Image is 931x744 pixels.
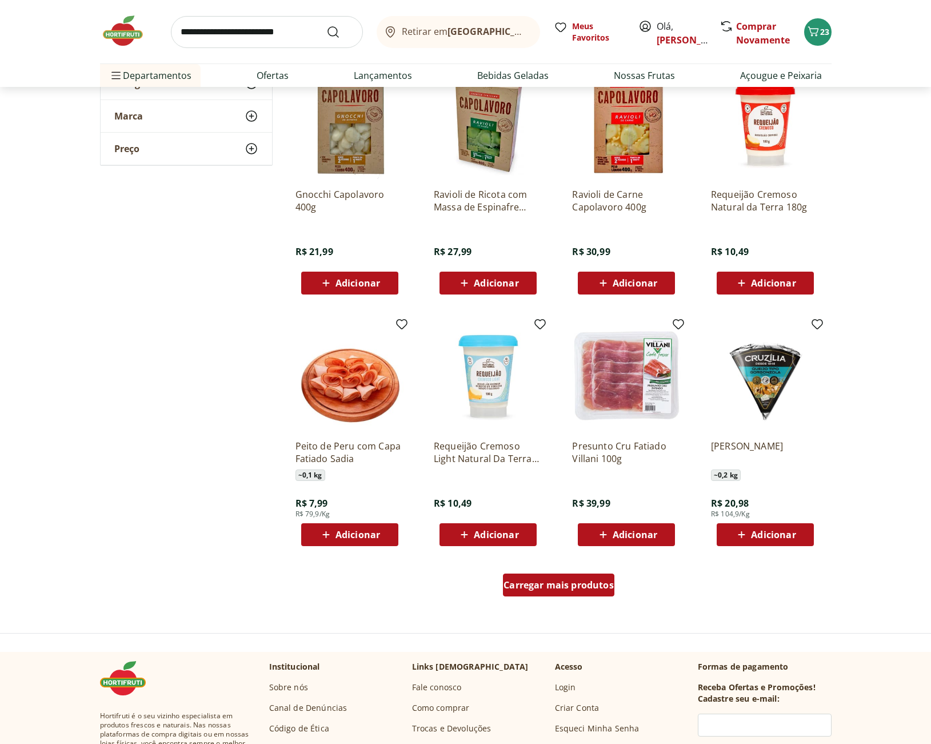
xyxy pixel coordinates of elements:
img: Gnocchi Capolavoro 400g [295,70,404,179]
p: Links [DEMOGRAPHIC_DATA] [412,661,529,673]
span: R$ 20,98 [711,497,749,510]
b: [GEOGRAPHIC_DATA]/[GEOGRAPHIC_DATA] [447,25,640,38]
button: Adicionar [439,272,537,295]
span: R$ 21,99 [295,245,333,258]
span: R$ 39,99 [572,497,610,510]
button: Marca [101,100,272,132]
span: Adicionar [751,278,796,288]
img: Ravioli de Ricota com Massa de Espinafre Capolavoro 400g [434,70,542,179]
img: Peito de Peru com Capa Fatiado Sadia [295,322,404,431]
button: Adicionar [439,523,537,546]
p: Formas de pagamento [698,661,832,673]
img: Hortifruti [100,661,157,695]
span: Adicionar [613,530,657,539]
h3: Receba Ofertas e Promoções! [698,682,816,693]
button: Menu [109,62,123,89]
a: Carregar mais produtos [503,574,614,601]
span: Adicionar [474,278,518,288]
span: R$ 27,99 [434,245,472,258]
span: 23 [820,26,829,37]
span: Adicionar [474,530,518,539]
a: [PERSON_NAME] [657,34,731,46]
a: Esqueci Minha Senha [555,723,640,734]
span: ~ 0,2 kg [711,470,741,481]
button: Adicionar [301,523,398,546]
a: Criar Conta [555,702,600,714]
span: R$ 10,49 [434,497,472,510]
a: Fale conosco [412,682,462,693]
span: R$ 7,99 [295,497,328,510]
a: Login [555,682,576,693]
span: Departamentos [109,62,191,89]
span: Preço [114,143,139,154]
a: Peito de Peru com Capa Fatiado Sadia [295,440,404,465]
span: R$ 104,9/Kg [711,510,750,519]
span: Adicionar [335,530,380,539]
a: Presunto Cru Fatiado Villani 100g [572,440,681,465]
button: Adicionar [717,272,814,295]
a: Gnocchi Capolavoro 400g [295,188,404,213]
a: Trocas e Devoluções [412,723,492,734]
span: Retirar em [402,26,528,37]
h3: Cadastre seu e-mail: [698,693,780,705]
a: Meus Favoritos [554,21,625,43]
a: Bebidas Geladas [477,69,549,82]
a: Como comprar [412,702,470,714]
button: Adicionar [578,523,675,546]
a: Canal de Denúncias [269,702,347,714]
button: Adicionar [301,272,398,295]
button: Carrinho [804,18,832,46]
a: Sobre nós [269,682,308,693]
a: Açougue e Peixaria [740,69,822,82]
a: Código de Ética [269,723,329,734]
a: [PERSON_NAME] [711,440,820,465]
a: Ofertas [257,69,289,82]
span: ~ 0,1 kg [295,470,325,481]
button: Preço [101,133,272,165]
span: R$ 10,49 [711,245,749,258]
img: Hortifruti [100,14,157,48]
span: R$ 79,9/Kg [295,510,330,519]
button: Adicionar [578,272,675,295]
a: Requeijão Cremoso Natural da Terra 180g [711,188,820,213]
a: Ravioli de Ricota com Massa de Espinafre Capolavoro 400g [434,188,542,213]
button: Adicionar [717,523,814,546]
a: Lançamentos [354,69,412,82]
img: Requeijão Cremoso Light Natural Da Terra 180g [434,322,542,431]
span: Adicionar [751,530,796,539]
img: Presunto Cru Fatiado Villani 100g [572,322,681,431]
input: search [171,16,363,48]
span: Olá, [657,19,708,47]
span: R$ 30,99 [572,245,610,258]
p: Institucional [269,661,320,673]
span: Adicionar [335,278,380,288]
a: Comprar Novamente [736,20,790,46]
a: Ravioli de Carne Capolavoro 400g [572,188,681,213]
button: Retirar em[GEOGRAPHIC_DATA]/[GEOGRAPHIC_DATA] [377,16,540,48]
span: Adicionar [613,278,657,288]
button: Submit Search [326,25,354,39]
a: Requeijão Cremoso Light Natural Da Terra 180g [434,440,542,465]
span: Marca [114,110,143,122]
span: Carregar mais produtos [504,580,614,590]
img: Ravioli de Carne Capolavoro 400g [572,70,681,179]
span: Meus Favoritos [572,21,625,43]
img: Queijo Gorgonzola Cruzillia [711,322,820,431]
img: Requeijão Cremoso Natural da Terra 180g [711,70,820,179]
a: Nossas Frutas [614,69,675,82]
p: Acesso [555,661,583,673]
